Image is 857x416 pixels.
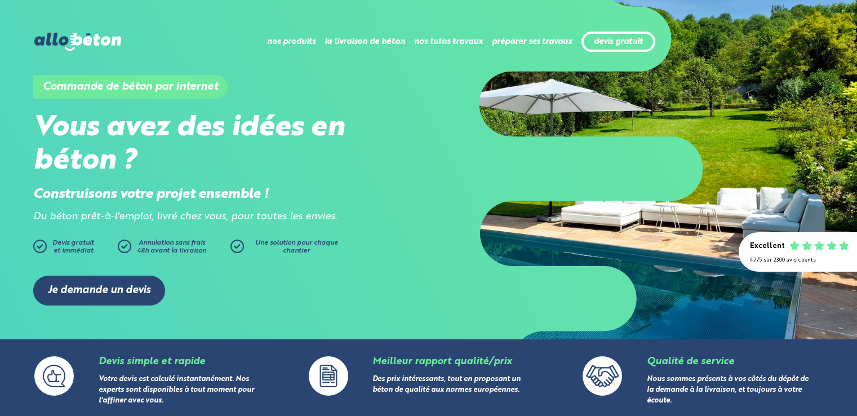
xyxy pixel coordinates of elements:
[33,276,165,306] a: Je demande un devis
[33,240,112,259] a: Devis gratuitet immédiat
[372,357,512,366] a: Meilleur rapport qualité/prix
[33,212,338,222] i: Du béton prêt-à-l'emploi, livré chez vous, pour toutes les envies.
[118,240,230,259] a: Annulation sans frais48h avant la livraison
[325,28,405,55] li: la livraison de béton
[750,242,785,251] div: Excellent
[137,240,206,254] span: Annulation sans frais 48h avant la livraison
[647,357,734,366] a: Qualité de service
[750,257,846,263] div: 4.7/5 sur 2300 avis clients
[52,240,94,254] span: Devis gratuit et immédiat
[33,112,429,178] h2: Vous avez des idées en béton ?
[647,375,809,404] a: Nous sommes présents à vos côtés du dépôt de la demande à la livraison, et toujours à votre écoute.
[99,357,205,366] a: Devis simple et rapide
[33,188,269,201] strong: Construisons votre projet ensemble !
[372,375,521,393] a: Des prix intéressants, tout en proposant un béton de qualité aux normes européennes.
[34,33,121,51] img: allobéton
[267,28,316,55] li: nos produits
[255,240,338,254] span: Une solution pour chaque chantier
[230,240,343,259] a: Une solution pour chaque chantier
[33,75,228,99] h1: Commande de béton par internet
[99,375,254,404] a: Votre devis est calculé instantanément. Nos experts sont disponibles à tout moment pour l'affiner...
[414,28,483,55] li: nos tutos travaux
[594,37,643,47] a: devis gratuit
[492,28,572,55] li: préparer ses travaux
